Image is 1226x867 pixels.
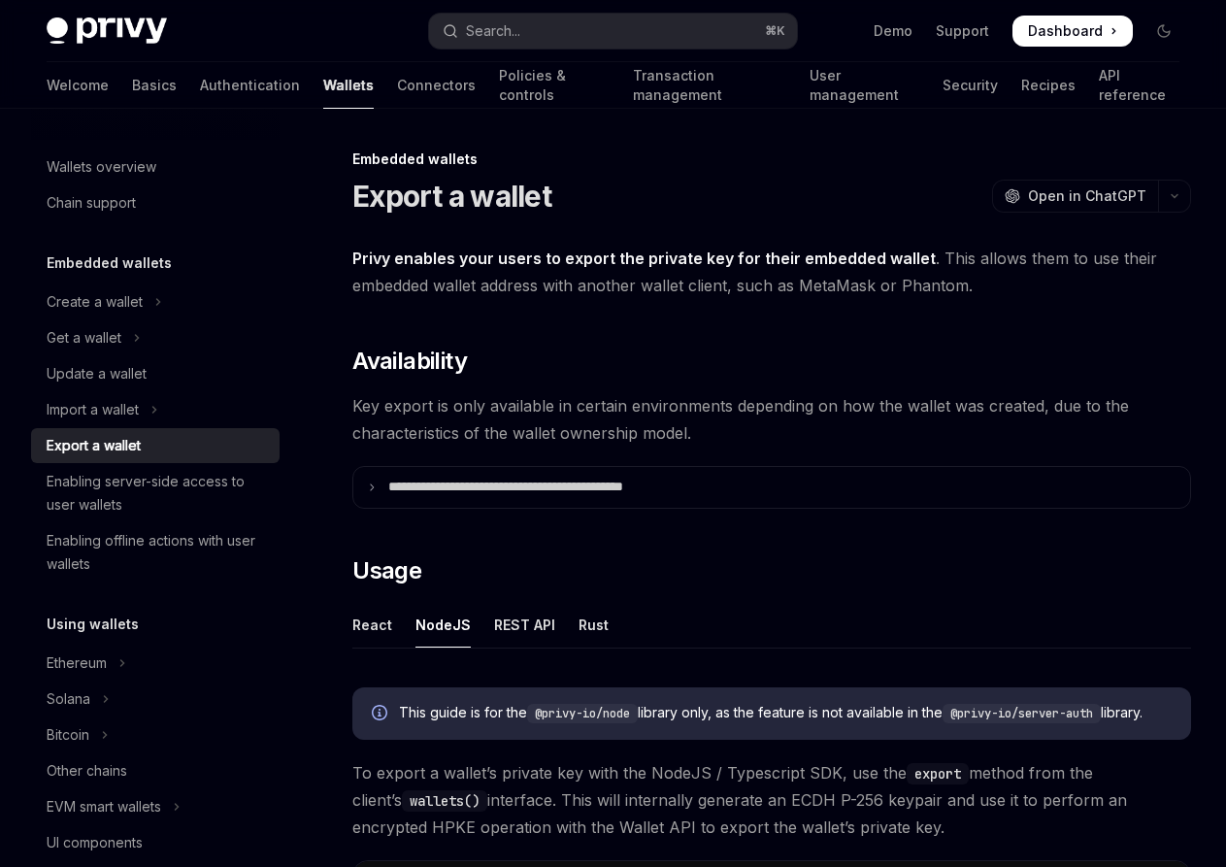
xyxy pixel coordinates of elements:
div: Other chains [47,759,127,783]
span: Usage [352,555,421,586]
span: ⌘ K [765,23,785,39]
div: Update a wallet [47,362,147,385]
button: Toggle Bitcoin section [31,717,280,752]
a: Dashboard [1012,16,1133,47]
a: Other chains [31,753,280,788]
div: Search... [466,19,520,43]
a: Transaction management [633,62,786,109]
h5: Using wallets [47,613,139,636]
a: Recipes [1021,62,1076,109]
h1: Export a wallet [352,179,551,214]
a: UI components [31,825,280,860]
a: Policies & controls [499,62,610,109]
a: Security [943,62,998,109]
button: Toggle Import a wallet section [31,392,280,427]
button: Toggle Ethereum section [31,646,280,681]
div: EVM smart wallets [47,795,161,818]
a: Chain support [31,185,280,220]
a: API reference [1099,62,1179,109]
code: export [907,763,969,784]
a: Connectors [397,62,476,109]
a: Update a wallet [31,356,280,391]
span: . This allows them to use their embedded wallet address with another wallet client, such as MetaM... [352,245,1191,299]
div: Enabling server-side access to user wallets [47,470,268,517]
button: Toggle Solana section [31,682,280,717]
span: Dashboard [1028,21,1103,41]
div: Bitcoin [47,723,89,747]
div: Rust [579,602,609,648]
a: Authentication [200,62,300,109]
a: Enabling server-side access to user wallets [31,464,280,522]
div: Create a wallet [47,290,143,314]
div: Import a wallet [47,398,139,421]
span: Availability [352,346,467,377]
a: Wallets [323,62,374,109]
a: Enabling offline actions with user wallets [31,523,280,582]
button: Toggle dark mode [1148,16,1179,47]
span: This guide is for the library only, as the feature is not available in the library. [399,703,1172,723]
div: Ethereum [47,651,107,675]
code: @privy-io/node [527,704,638,723]
span: To export a wallet’s private key with the NodeJS / Typescript SDK, use the method from the client... [352,759,1191,841]
button: Toggle Get a wallet section [31,320,280,355]
button: Toggle Create a wallet section [31,284,280,319]
a: Demo [874,21,912,41]
button: Open search [429,14,796,49]
a: Basics [132,62,177,109]
button: Toggle EVM smart wallets section [31,789,280,824]
button: Open in ChatGPT [992,180,1158,213]
svg: Info [372,705,391,724]
img: dark logo [47,17,167,45]
strong: Privy enables your users to export the private key for their embedded wallet [352,249,936,268]
a: Export a wallet [31,428,280,463]
div: Embedded wallets [352,150,1191,169]
a: Welcome [47,62,109,109]
code: @privy-io/server-auth [943,704,1101,723]
h5: Embedded wallets [47,251,172,275]
code: wallets() [402,790,487,812]
div: Enabling offline actions with user wallets [47,529,268,576]
div: UI components [47,831,143,854]
a: Wallets overview [31,150,280,184]
div: Wallets overview [47,155,156,179]
a: User management [810,62,918,109]
div: Get a wallet [47,326,121,350]
span: Open in ChatGPT [1028,186,1146,206]
div: React [352,602,392,648]
div: Export a wallet [47,434,141,457]
span: Key export is only available in certain environments depending on how the wallet was created, due... [352,392,1191,447]
div: REST API [494,602,555,648]
div: Solana [47,687,90,711]
div: Chain support [47,191,136,215]
a: Support [936,21,989,41]
div: NodeJS [415,602,471,648]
